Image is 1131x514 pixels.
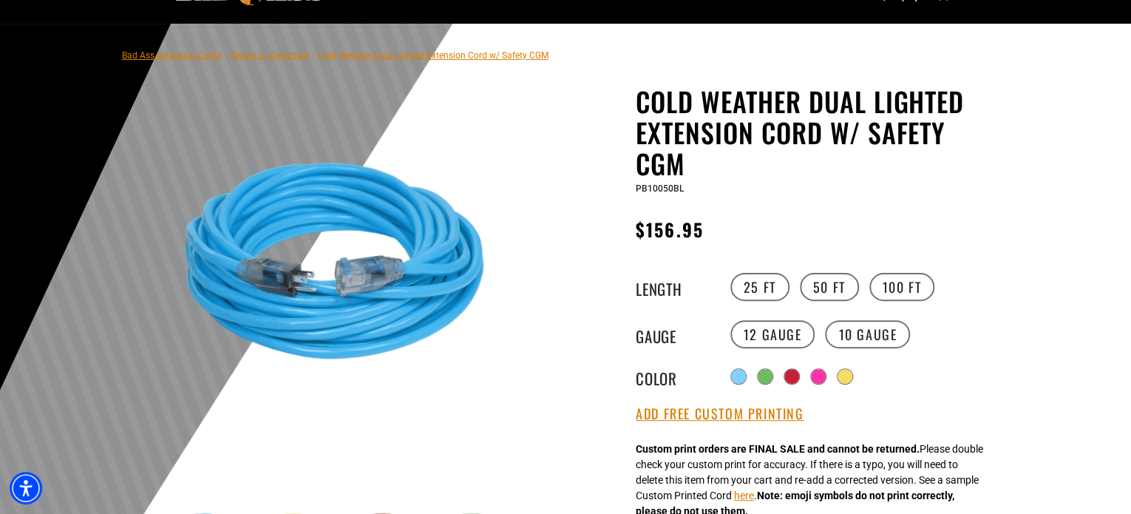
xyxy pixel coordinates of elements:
[231,50,309,61] a: Return to Collection
[636,325,710,344] legend: Gauge
[636,277,710,297] legend: Length
[166,89,522,445] img: Light Blue
[800,273,859,301] label: 50 FT
[318,50,548,61] span: Cold Weather Dual Lighted Extension Cord w/ Safety CGM
[312,50,315,61] span: ›
[825,320,910,348] label: 10 Gauge
[730,273,789,301] label: 25 FT
[869,273,935,301] label: 100 FT
[225,50,228,61] span: ›
[10,472,42,504] div: Accessibility Menu
[636,216,704,243] span: $156.95
[122,50,222,61] a: Bad Ass Extension Cords
[636,183,684,194] span: PB10050BL
[636,367,710,386] legend: Color
[636,406,804,422] button: Add Free Custom Printing
[730,320,815,348] label: 12 Gauge
[636,443,920,455] strong: Custom print orders are FINAL SALE and cannot be returned.
[636,86,998,179] h1: Cold Weather Dual Lighted Extension Cord w/ Safety CGM
[734,488,754,504] button: here
[122,46,548,64] nav: breadcrumbs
